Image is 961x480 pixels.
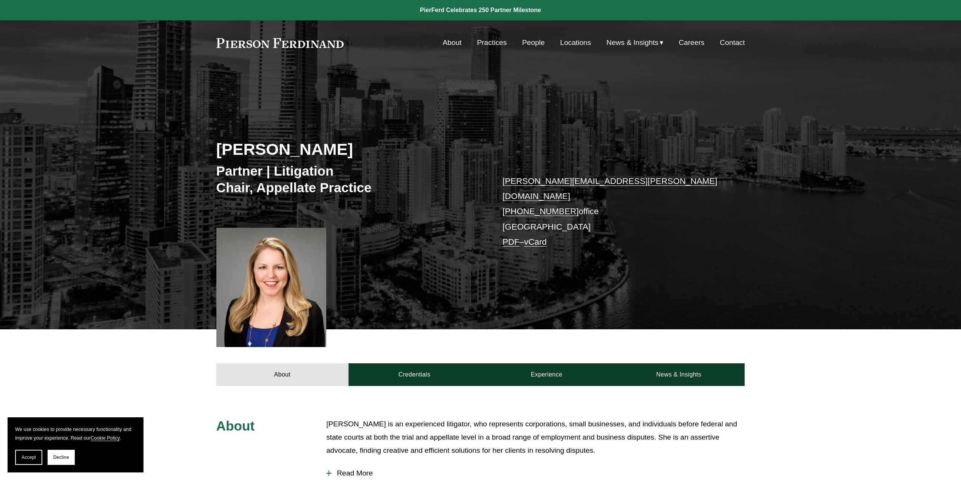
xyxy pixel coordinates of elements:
span: Accept [22,455,36,460]
a: Contact [720,35,745,50]
h2: [PERSON_NAME] [216,139,481,159]
span: Decline [53,455,69,460]
a: About [216,363,349,386]
span: Read More [332,469,745,477]
span: News & Insights [606,36,659,49]
a: [PERSON_NAME][EMAIL_ADDRESS][PERSON_NAME][DOMAIN_NAME] [503,176,717,201]
p: [PERSON_NAME] is an experienced litigator, who represents corporations, small businesses, and ind... [326,418,745,457]
a: vCard [524,237,547,247]
h3: Partner | Litigation Chair, Appellate Practice [216,163,481,196]
a: Practices [477,35,507,50]
a: Careers [679,35,704,50]
p: office [GEOGRAPHIC_DATA] – [503,174,723,250]
a: [PHONE_NUMBER] [503,207,579,216]
button: Accept [15,450,42,465]
a: Locations [560,35,591,50]
a: folder dropdown [606,35,663,50]
a: People [522,35,545,50]
a: PDF [503,237,520,247]
button: Decline [48,450,75,465]
a: News & Insights [612,363,745,386]
span: About [216,418,255,433]
a: Cookie Policy [91,435,120,441]
a: Experience [481,363,613,386]
a: About [443,35,461,50]
section: Cookie banner [8,417,143,472]
a: Credentials [349,363,481,386]
p: We use cookies to provide necessary functionality and improve your experience. Read our . [15,425,136,442]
